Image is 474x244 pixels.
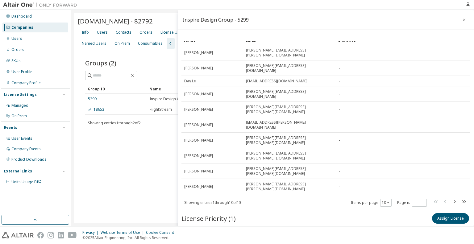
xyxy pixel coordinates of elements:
div: On Prem [11,114,27,118]
div: Managed [11,103,28,108]
div: Website Terms of Use [101,230,146,235]
span: - [339,122,340,127]
div: On Prem [114,41,130,46]
span: FlightStream [150,107,172,112]
span: - [339,107,340,112]
span: [PERSON_NAME] [184,184,213,189]
div: Inspire Design Group - 5299 [183,17,249,22]
span: - [339,92,340,97]
span: - [339,138,340,143]
div: User Events [11,136,32,141]
span: - [339,184,340,189]
div: Privacy [82,230,101,235]
span: [PERSON_NAME] [184,138,213,143]
div: License Settings [4,92,37,97]
img: youtube.svg [68,232,77,238]
span: [PERSON_NAME] [184,50,213,55]
span: Showing entries 1 through 10 of 13 [184,200,241,205]
div: Users [11,36,22,41]
span: Day Le [184,79,196,84]
div: Group ID [88,84,144,94]
div: SKUs [11,58,21,63]
div: Info [82,30,89,35]
div: Contacts [116,30,131,35]
span: [PERSON_NAME][EMAIL_ADDRESS][DOMAIN_NAME] [246,89,333,99]
div: Named Users [82,41,106,46]
div: Company Profile [11,81,41,85]
span: [PERSON_NAME] [184,92,213,97]
div: Users [97,30,108,35]
div: User Profile [11,69,32,74]
p: © 2025 Altair Engineering, Inc. All Rights Reserved. [82,235,178,240]
span: [DOMAIN_NAME] - 82792 [78,17,153,25]
span: [PERSON_NAME][EMAIL_ADDRESS][PERSON_NAME][DOMAIN_NAME] [246,48,333,58]
span: [PERSON_NAME][EMAIL_ADDRESS][PERSON_NAME][DOMAIN_NAME] [246,151,333,161]
img: altair_logo.svg [2,232,34,238]
button: 10 [382,200,390,205]
span: Items per page [351,199,392,207]
span: Page n. [397,199,427,207]
span: Units Usage BI [11,179,42,184]
div: Events [4,125,17,130]
span: [PERSON_NAME][EMAIL_ADDRESS][PERSON_NAME][DOMAIN_NAME] [246,182,333,192]
div: Companies [11,25,33,30]
div: External Links [4,169,32,174]
span: - [339,66,340,71]
span: [PERSON_NAME] [184,107,213,112]
span: [PERSON_NAME][EMAIL_ADDRESS][DOMAIN_NAME] [246,63,333,73]
span: - [339,169,340,174]
div: Company Events [11,147,41,151]
span: [PERSON_NAME][EMAIL_ADDRESS][PERSON_NAME][DOMAIN_NAME] [246,105,333,114]
span: [PERSON_NAME] [184,122,213,127]
span: [EMAIL_ADDRESS][DOMAIN_NAME] [246,79,307,84]
img: instagram.svg [48,232,54,238]
span: [EMAIL_ADDRESS][PERSON_NAME][DOMAIN_NAME] [246,120,333,130]
span: - [339,79,340,84]
a: 5299 [88,97,97,101]
img: linkedin.svg [58,232,64,238]
div: Product Downloads [11,157,47,162]
div: Dashboard [11,14,32,19]
button: Assign License [432,213,469,224]
span: License Priority (1) [181,214,236,223]
div: Name [149,84,222,94]
img: facebook.svg [37,232,44,238]
span: [PERSON_NAME][EMAIL_ADDRESS][PERSON_NAME][DOMAIN_NAME] [246,166,333,176]
span: - [339,50,340,55]
span: Groups (2) [85,59,116,67]
span: Inspire Design Group [150,97,188,101]
div: Orders [139,30,152,35]
span: - [339,153,340,158]
div: Orders [11,47,24,52]
span: [PERSON_NAME] [184,153,213,158]
span: [PERSON_NAME] [184,169,213,174]
span: [PERSON_NAME] [184,66,213,71]
span: Showing entries 1 through 2 of 2 [88,120,141,126]
div: Cookie Consent [146,230,178,235]
span: [PERSON_NAME][EMAIL_ADDRESS][PERSON_NAME][DOMAIN_NAME] [246,135,333,145]
div: License Usage [160,30,186,35]
a: 18652 [88,107,104,112]
div: Consumables [138,41,163,46]
img: Altair One [3,2,80,8]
